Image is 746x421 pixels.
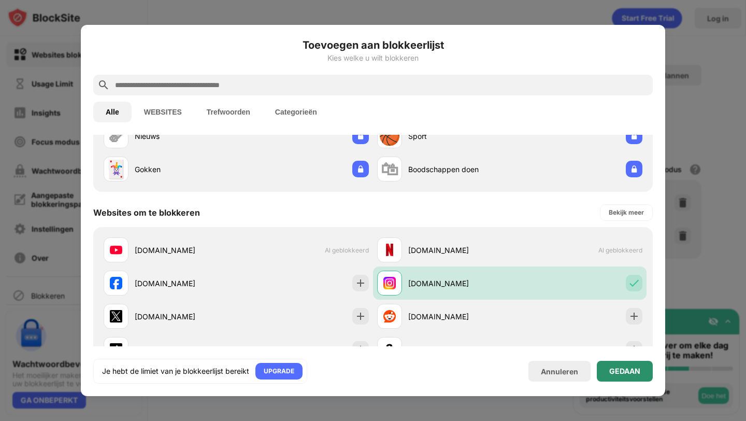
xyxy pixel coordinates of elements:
[135,164,236,175] div: Gokken
[110,277,122,289] img: favicons
[609,207,644,218] div: Bekijk meer
[383,277,396,289] img: favicons
[408,278,510,289] div: [DOMAIN_NAME]
[135,311,236,322] div: [DOMAIN_NAME]
[194,102,263,122] button: Trefwoorden
[97,79,110,91] img: search.svg
[383,343,396,356] img: favicons
[408,131,510,142] div: Sport
[598,246,642,254] span: Al geblokkeerd
[105,159,127,180] div: 🃏
[107,125,125,147] div: 🗞
[408,164,510,175] div: Boodschappen doen
[383,244,396,256] img: favicons
[93,102,132,122] button: Alle
[93,54,653,62] div: Kies welke u wilt blokkeren
[110,343,122,356] img: favicons
[135,131,236,142] div: Nieuws
[263,102,329,122] button: Categorieën
[325,246,369,254] span: Al geblokkeerd
[135,344,236,355] div: [DOMAIN_NAME]
[408,344,510,355] div: [DOMAIN_NAME]
[609,367,640,375] div: GEDAAN
[93,207,200,218] div: Websites om te blokkeren
[102,366,249,376] div: Je hebt de limiet van je blokkeerlijst bereikt
[110,310,122,322] img: favicons
[135,245,236,256] div: [DOMAIN_NAME]
[264,366,294,376] div: UPGRADE
[408,311,510,322] div: [DOMAIN_NAME]
[383,310,396,322] img: favicons
[110,244,122,256] img: favicons
[379,125,400,147] div: 🏀
[408,245,510,256] div: [DOMAIN_NAME]
[381,159,398,180] div: 🛍
[135,278,236,289] div: [DOMAIN_NAME]
[132,102,194,122] button: WEBSITES
[541,367,578,376] div: Annuleren
[93,37,653,53] h6: Toevoegen aan blokkeerlijst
